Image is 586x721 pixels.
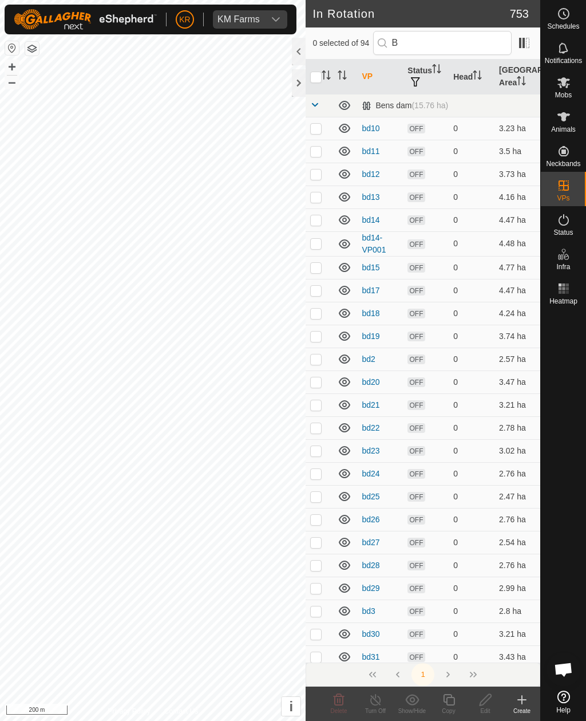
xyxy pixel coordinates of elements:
span: OFF [407,377,425,387]
td: 3.43 ha [494,645,540,668]
td: 4.47 ha [494,279,540,302]
span: OFF [407,515,425,525]
h2: In Rotation [312,7,509,21]
p-sorticon: Activate to sort [322,72,331,81]
td: 2.99 ha [494,577,540,600]
td: 0 [449,554,494,577]
span: OFF [407,400,425,410]
span: OFF [407,332,425,341]
span: Schedules [547,23,579,30]
td: 2.76 ha [494,554,540,577]
span: Animals [551,126,576,133]
span: (15.76 ha) [411,101,448,110]
input: Search (S) [373,31,512,55]
span: Heatmap [549,298,577,305]
a: Open chat [547,652,581,687]
a: bd2 [362,354,375,364]
td: 2.57 ha [494,348,540,371]
td: 0 [449,279,494,302]
a: bd24 [362,469,379,478]
td: 0 [449,600,494,622]
td: 0 [449,577,494,600]
span: OFF [407,263,425,273]
div: Show/Hide [394,707,430,715]
a: Privacy Policy [108,706,151,716]
a: bd26 [362,515,379,524]
span: KR [179,14,190,26]
td: 0 [449,416,494,439]
a: bd3 [362,606,375,616]
a: bd11 [362,147,379,156]
div: Create [504,707,540,715]
button: 1 [411,663,434,686]
span: OFF [407,147,425,156]
a: bd28 [362,561,379,570]
td: 2.78 ha [494,416,540,439]
a: bd17 [362,286,379,295]
a: bd19 [362,332,379,341]
td: 3.74 ha [494,325,540,348]
td: 3.5 ha [494,140,540,163]
a: bd13 [362,192,379,202]
td: 3.47 ha [494,371,540,393]
span: Notifications [545,57,582,64]
td: 2.47 ha [494,485,540,508]
a: bd14-VP001 [362,233,386,254]
span: OFF [407,469,425,479]
td: 3.73 ha [494,163,540,186]
span: OFF [407,239,425,249]
td: 2.54 ha [494,531,540,554]
span: i [290,699,294,714]
td: 4.77 ha [494,256,540,279]
th: [GEOGRAPHIC_DATA] Area [494,60,540,94]
a: Contact Us [164,706,198,716]
span: KM Farms [213,10,264,29]
td: 0 [449,393,494,416]
td: 0 [449,348,494,371]
span: 753 [510,5,529,22]
div: dropdown trigger [264,10,287,29]
td: 0 [449,208,494,231]
span: OFF [407,446,425,456]
td: 0 [449,186,494,208]
div: Turn Off [357,707,394,715]
td: 4.47 ha [494,208,540,231]
span: OFF [407,606,425,616]
td: 0 [449,140,494,163]
button: i [282,697,300,716]
span: OFF [407,192,425,202]
span: OFF [407,538,425,547]
td: 0 [449,622,494,645]
a: bd21 [362,400,379,409]
p-sorticon: Activate to sort [432,66,441,75]
a: bd15 [362,263,379,272]
td: 0 [449,371,494,393]
a: bd22 [362,423,379,432]
td: 3.23 ha [494,117,540,140]
td: 3.21 ha [494,393,540,416]
div: Bens dam [362,101,448,111]
a: bd29 [362,584,379,593]
td: 3.21 ha [494,622,540,645]
button: Map Layers [25,42,39,56]
span: OFF [407,286,425,296]
a: bd30 [362,629,379,639]
td: 0 [449,325,494,348]
a: bd31 [362,652,379,661]
span: OFF [407,652,425,662]
th: Status [403,60,449,94]
td: 2.76 ha [494,462,540,485]
span: VPs [557,195,569,202]
span: OFF [407,561,425,570]
p-sorticon: Activate to sort [473,72,482,81]
div: KM Farms [217,15,260,24]
td: 2.76 ha [494,508,540,531]
td: 0 [449,302,494,325]
span: OFF [407,584,425,593]
p-sorticon: Activate to sort [338,72,347,81]
span: OFF [407,215,425,225]
span: Mobs [555,92,572,99]
span: Neckbands [546,160,580,167]
div: Copy [430,707,467,715]
td: 0 [449,231,494,256]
